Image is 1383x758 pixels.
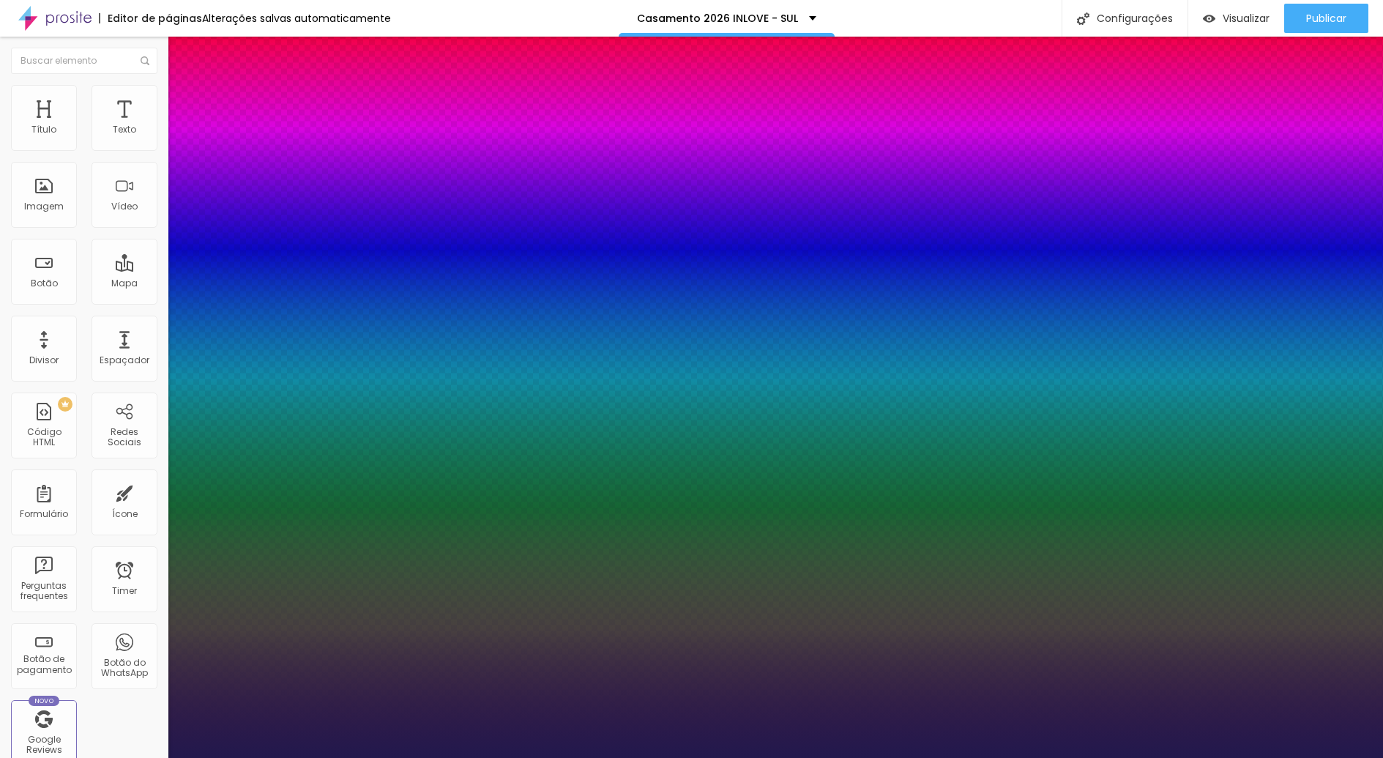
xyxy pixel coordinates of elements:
div: Título [31,125,56,135]
div: Botão de pagamento [15,654,72,675]
span: Visualizar [1223,12,1270,24]
div: Google Reviews [15,735,72,756]
div: Redes Sociais [95,427,153,448]
div: Botão [31,278,58,289]
div: Novo [29,696,60,706]
div: Texto [113,125,136,135]
div: Alterações salvas automaticamente [202,13,391,23]
input: Buscar elemento [11,48,157,74]
div: Perguntas frequentes [15,581,72,602]
img: Icone [1077,12,1089,25]
div: Código HTML [15,427,72,448]
div: Editor de páginas [99,13,202,23]
div: Botão do WhatsApp [95,658,153,679]
div: Espaçador [100,355,149,365]
div: Timer [112,586,137,596]
div: Divisor [29,355,59,365]
div: Formulário [20,509,68,519]
div: Imagem [24,201,64,212]
div: Ícone [112,509,138,519]
img: Icone [141,56,149,65]
button: Publicar [1284,4,1368,33]
img: view-1.svg [1203,12,1215,25]
div: Mapa [111,278,138,289]
button: Visualizar [1188,4,1284,33]
div: Vídeo [111,201,138,212]
span: Publicar [1306,12,1346,24]
p: Casamento 2026 INLOVE - SUL [637,13,798,23]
